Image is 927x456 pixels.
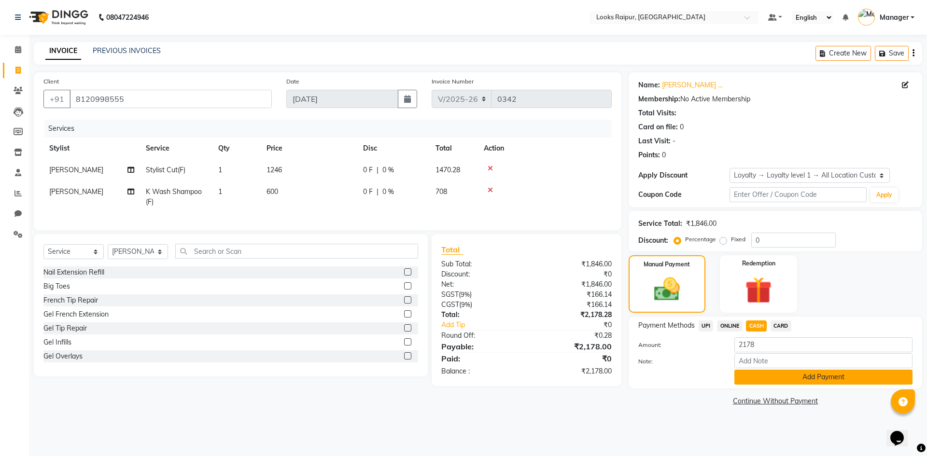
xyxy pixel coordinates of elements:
div: - [673,136,675,146]
div: Total: [434,310,526,320]
div: Points: [638,150,660,160]
input: Enter Offer / Coupon Code [730,187,867,202]
div: No Active Membership [638,94,913,104]
span: Total [441,245,463,255]
span: 1246 [267,166,282,174]
div: Discount: [434,269,526,279]
span: 0 % [382,165,394,175]
div: Total Visits: [638,108,676,118]
a: [PERSON_NAME] ... [662,80,722,90]
th: Price [261,138,357,159]
span: | [377,187,379,197]
div: ₹1,846.00 [526,279,618,290]
span: [PERSON_NAME] [49,187,103,196]
label: Manual Payment [644,260,690,269]
label: Invoice Number [432,77,474,86]
span: | [377,165,379,175]
input: Amount [734,337,913,352]
div: Gel Tip Repair [43,323,87,333]
label: Note: [631,357,727,366]
div: Sub Total: [434,259,526,269]
a: INVOICE [45,42,81,60]
b: 08047224946 [106,4,149,31]
div: Coupon Code [638,190,730,200]
div: Net: [434,279,526,290]
span: K Wash Shampoo(F) [146,187,202,206]
div: Balance : [434,366,526,376]
button: +91 [43,90,70,108]
span: 1 [218,187,222,196]
div: ₹0 [526,269,618,279]
div: ₹0 [526,353,618,364]
input: Add Note [734,353,913,368]
iframe: chat widget [886,417,917,446]
div: Discount: [638,235,668,246]
button: Create New [815,46,871,61]
div: ( ) [434,290,526,300]
div: Membership: [638,94,680,104]
button: Apply [871,188,898,202]
div: Paid: [434,353,526,364]
div: ₹0 [542,320,618,330]
span: 0 F [363,165,373,175]
th: Disc [357,138,430,159]
span: CARD [771,320,791,332]
a: Add Tip [434,320,542,330]
div: ₹1,846.00 [526,259,618,269]
span: ONLINE [717,320,742,332]
div: Name: [638,80,660,90]
img: logo [25,4,91,31]
img: Manager [858,9,875,26]
span: CGST [441,300,459,309]
img: _cash.svg [646,275,688,304]
label: Fixed [731,235,745,244]
a: Continue Without Payment [631,396,920,406]
th: Stylist [43,138,140,159]
div: 0 [680,122,684,132]
div: 0 [662,150,666,160]
span: [PERSON_NAME] [49,166,103,174]
div: Nail Extension Refill [43,267,104,277]
span: UPI [699,320,714,332]
label: Date [286,77,299,86]
span: 600 [267,187,278,196]
label: Percentage [685,235,716,244]
div: ( ) [434,300,526,310]
th: Action [478,138,612,159]
div: Big Toes [43,281,70,291]
span: Manager [880,13,909,23]
button: Add Payment [734,370,913,385]
div: ₹166.14 [526,290,618,300]
div: Gel Overlays [43,351,83,361]
div: Service Total: [638,219,682,229]
span: 0 F [363,187,373,197]
span: Stylist Cut(F) [146,166,185,174]
div: Gel Infills [43,337,71,347]
div: Payable: [434,341,526,352]
img: _gift.svg [737,274,780,307]
a: PREVIOUS INVOICES [93,46,161,55]
input: Search by Name/Mobile/Email/Code [70,90,272,108]
div: ₹2,178.00 [526,366,618,376]
div: ₹2,178.00 [526,341,618,352]
label: Redemption [742,259,775,268]
th: Total [430,138,478,159]
th: Service [140,138,212,159]
label: Client [43,77,59,86]
span: 0 % [382,187,394,197]
div: ₹2,178.28 [526,310,618,320]
span: Payment Methods [638,320,695,331]
span: 9% [461,290,470,298]
span: CASH [746,320,767,332]
div: Round Off: [434,331,526,341]
span: SGST [441,290,459,299]
div: ₹166.14 [526,300,618,310]
input: Search or Scan [175,244,418,259]
div: Services [44,120,619,138]
div: Gel French Extension [43,309,109,319]
button: Save [875,46,909,61]
div: French Tip Repair [43,295,98,305]
div: ₹0.28 [526,331,618,341]
div: Apply Discount [638,170,730,180]
div: Card on file: [638,122,678,132]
